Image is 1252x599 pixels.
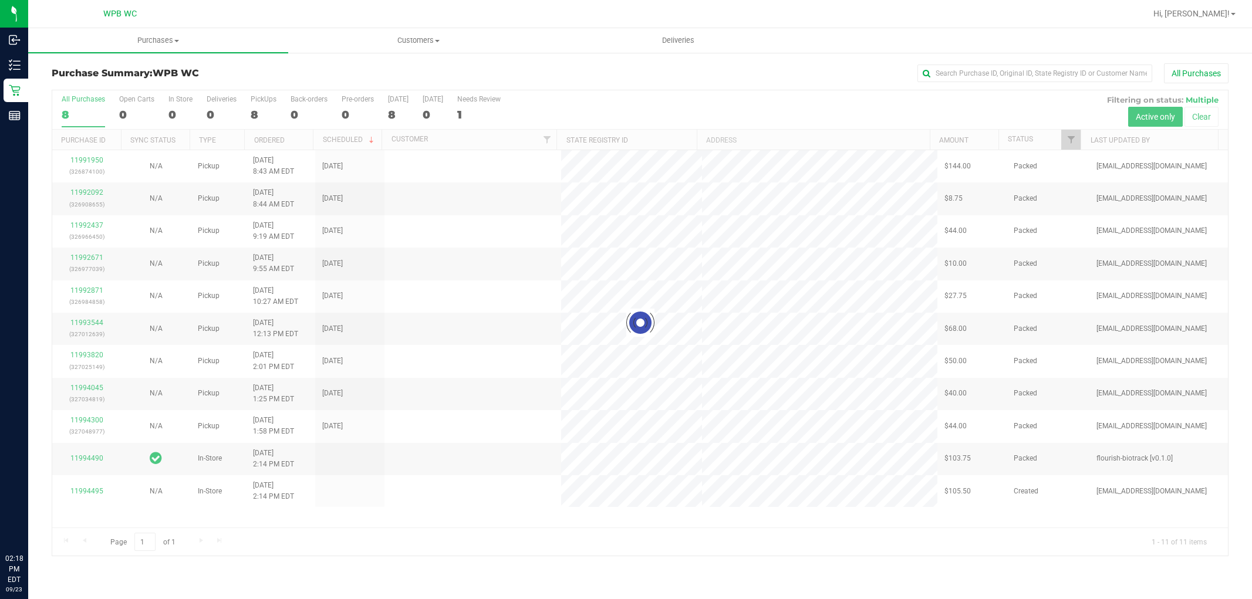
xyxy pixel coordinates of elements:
iframe: Resource center [12,505,47,540]
p: 09/23 [5,585,23,594]
span: Purchases [28,35,288,46]
iframe: Resource center unread badge [35,503,49,517]
span: WPB WC [103,9,137,19]
inline-svg: Retail [9,84,21,96]
span: Deliveries [646,35,710,46]
a: Customers [288,28,548,53]
button: All Purchases [1164,63,1229,83]
span: Customers [289,35,548,46]
inline-svg: Inbound [9,34,21,46]
p: 02:18 PM EDT [5,553,23,585]
inline-svg: Reports [9,110,21,121]
span: Hi, [PERSON_NAME]! [1153,9,1230,18]
inline-svg: Inventory [9,59,21,71]
input: Search Purchase ID, Original ID, State Registry ID or Customer Name... [917,65,1152,82]
h3: Purchase Summary: [52,68,444,79]
span: WPB WC [153,67,199,79]
a: Purchases [28,28,288,53]
a: Deliveries [548,28,808,53]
